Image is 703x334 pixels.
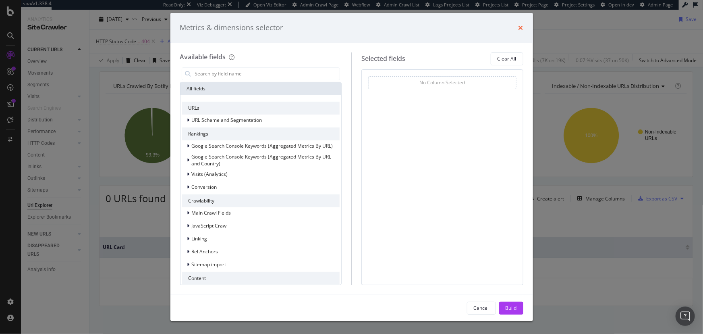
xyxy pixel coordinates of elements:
[182,127,340,140] div: Rankings
[182,194,340,207] div: Crawlability
[419,79,465,86] div: No Column Selected
[192,248,218,255] span: Rel Anchors
[182,102,340,115] div: URLs
[676,307,695,326] div: Open Intercom Messenger
[499,302,523,315] button: Build
[192,261,226,268] span: Sitemap import
[474,305,489,311] div: Cancel
[506,305,517,311] div: Build
[467,302,496,315] button: Cancel
[180,23,283,33] div: Metrics & dimensions selector
[192,209,231,216] span: Main Crawl Fields
[180,52,226,61] div: Available fields
[192,222,228,229] span: JavaScript Crawl
[194,68,340,80] input: Search by field name
[192,153,332,167] span: Google Search Console Keywords (Aggregated Metrics By URL and Country)
[498,55,516,62] div: Clear All
[180,82,342,95] div: All fields
[192,184,217,190] span: Conversion
[518,23,523,33] div: times
[192,117,262,123] span: URL Scheme and Segmentation
[192,235,207,242] span: Linking
[361,54,405,63] div: Selected fields
[170,13,533,321] div: modal
[192,171,228,177] span: Visits (Analytics)
[491,52,523,65] button: Clear All
[182,272,340,285] div: Content
[192,142,333,149] span: Google Search Console Keywords (Aggregated Metrics By URL)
